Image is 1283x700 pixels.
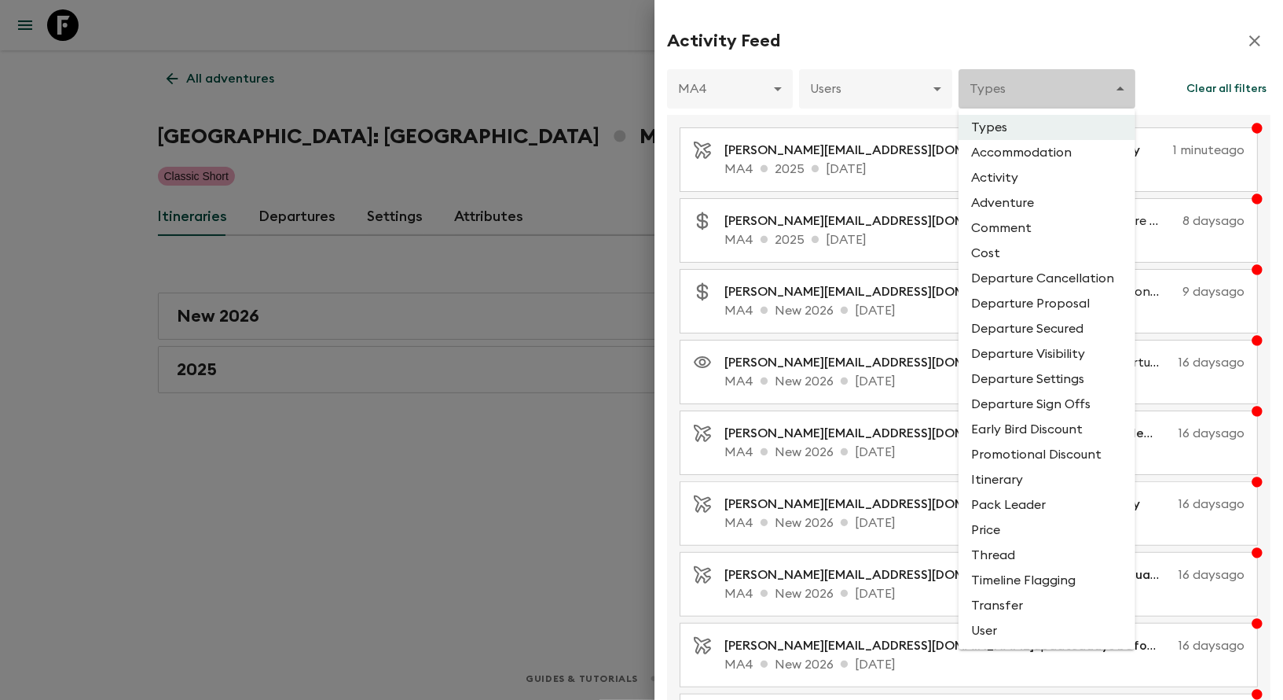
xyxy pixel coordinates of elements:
[959,442,1135,467] li: Promotional Discount
[959,266,1135,291] li: Departure Cancellation
[959,190,1135,216] li: Adventure
[959,593,1135,618] li: Transfer
[959,417,1135,442] li: Early Bird Discount
[959,618,1135,643] li: User
[959,568,1135,593] li: Timeline Flagging
[959,367,1135,392] li: Departure Settings
[959,341,1135,367] li: Departure Visibility
[959,140,1135,165] li: Accommodation
[959,216,1135,241] li: Comment
[959,518,1135,543] li: Price
[959,165,1135,190] li: Activity
[959,115,1135,140] li: Types
[959,492,1135,518] li: Pack Leader
[959,543,1135,568] li: Thread
[959,241,1135,266] li: Cost
[959,392,1135,417] li: Departure Sign Offs
[959,291,1135,316] li: Departure Proposal
[959,467,1135,492] li: Itinerary
[959,316,1135,341] li: Departure Secured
